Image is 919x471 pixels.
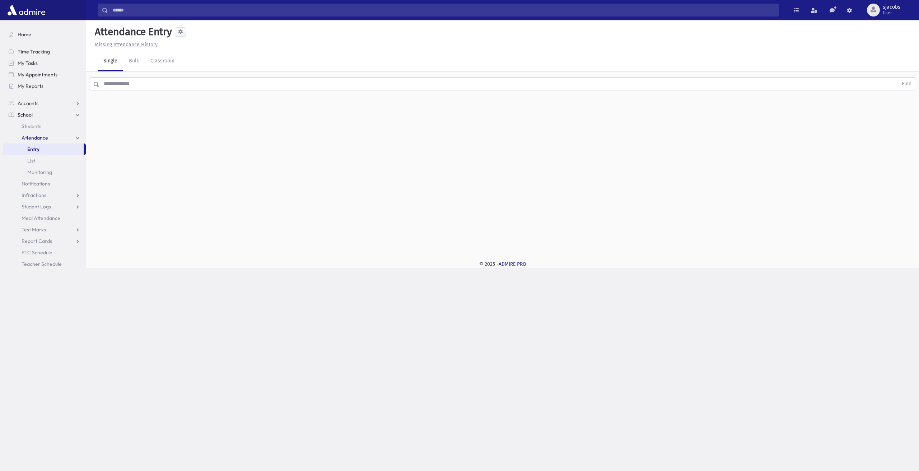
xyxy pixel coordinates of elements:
[22,180,50,187] span: Notifications
[897,78,916,90] button: Find
[108,4,779,17] input: Search
[145,51,180,71] a: Classroom
[22,203,51,210] span: Student Logs
[3,132,86,143] a: Attendance
[883,10,900,16] span: User
[3,109,86,121] a: School
[18,31,31,38] span: Home
[98,260,908,268] div: © 2025 -
[22,261,62,267] span: Teacher Schedule
[3,69,86,80] a: My Appointments
[18,71,57,78] span: My Appointments
[499,261,526,267] a: ADMIRE PRO
[3,46,86,57] a: Time Tracking
[3,178,86,189] a: Notifications
[3,189,86,201] a: Infractions
[3,80,86,92] a: My Reports
[22,135,48,141] span: Attendance
[3,247,86,258] a: PTC Schedule
[22,238,52,244] span: Report Cards
[95,42,158,48] u: Missing Attendance History
[18,60,38,66] span: My Tasks
[22,215,60,221] span: Meal Attendance
[883,4,900,10] span: sjacobs
[22,249,52,256] span: PTC Schedule
[22,123,41,129] span: Students
[3,258,86,270] a: Teacher Schedule
[18,83,43,89] span: My Reports
[3,224,86,235] a: Test Marks
[22,226,46,233] span: Test Marks
[18,112,33,118] span: School
[92,42,158,48] a: Missing Attendance History
[3,121,86,132] a: Students
[3,201,86,212] a: Student Logs
[27,146,39,152] span: Entry
[3,143,84,155] a: Entry
[22,192,46,198] span: Infractions
[3,155,86,166] a: List
[6,3,47,17] img: AdmirePro
[3,212,86,224] a: Meal Attendance
[92,26,172,38] h5: Attendance Entry
[98,51,123,71] a: Single
[18,100,38,107] span: Accounts
[27,169,52,175] span: Monitoring
[3,98,86,109] a: Accounts
[123,51,145,71] a: Bulk
[18,48,50,55] span: Time Tracking
[3,29,86,40] a: Home
[27,157,35,164] span: List
[3,235,86,247] a: Report Cards
[3,166,86,178] a: Monitoring
[3,57,86,69] a: My Tasks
